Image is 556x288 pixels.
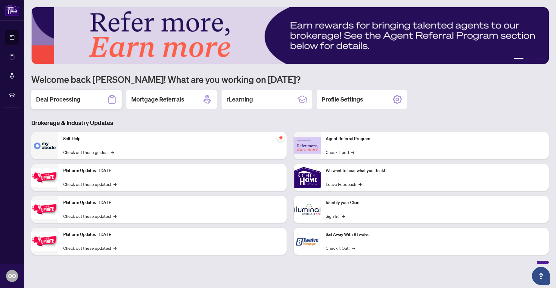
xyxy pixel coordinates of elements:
[294,164,321,191] img: We want to hear what you think!
[36,95,80,104] h2: Deal Processing
[63,213,116,219] a: Check out these updates!→
[31,232,58,251] img: Platform Updates - June 23, 2025
[294,196,321,223] img: Identify your Client
[326,136,544,142] p: Agent Referral Program
[536,58,538,60] button: 4
[8,272,16,280] span: OO
[326,213,345,219] a: Sign In!→
[326,199,544,206] p: Identify your Client
[63,167,282,174] p: Platform Updates - [DATE]
[326,149,354,155] a: Check it out!→
[63,199,282,206] p: Platform Updates - [DATE]
[514,58,523,60] button: 1
[326,231,544,238] p: Sail Away With 8Twelve
[113,213,116,219] span: →
[321,95,363,104] h2: Profile Settings
[326,245,355,251] a: Check it Out!→
[31,7,549,64] img: Slide 0
[63,231,282,238] p: Platform Updates - [DATE]
[111,149,114,155] span: →
[294,228,321,255] img: Sail Away With 8Twelve
[359,181,362,187] span: →
[5,5,19,16] img: logo
[326,181,362,187] a: Leave Feedback→
[131,95,184,104] h2: Mortgage Referrals
[31,168,58,187] img: Platform Updates - July 21, 2025
[226,95,253,104] h2: rLearning
[113,181,116,187] span: →
[31,119,549,127] h3: Brokerage & Industry Updates
[526,58,528,60] button: 2
[63,181,116,187] a: Check out these updates!→
[352,245,355,251] span: →
[532,267,550,285] button: Open asap
[113,245,116,251] span: →
[342,213,345,219] span: →
[63,245,116,251] a: Check out these updates!→
[63,149,114,155] a: Check out these guides!→
[31,132,58,159] img: Self-Help
[326,167,544,174] p: We want to hear what you think!
[31,74,549,85] h1: Welcome back [PERSON_NAME]! What are you working on [DATE]?
[31,200,58,219] img: Platform Updates - July 8, 2025
[277,134,284,142] span: pushpin
[531,58,533,60] button: 3
[540,58,543,60] button: 5
[294,137,321,154] img: Agent Referral Program
[63,136,282,142] p: Self-Help
[351,149,354,155] span: →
